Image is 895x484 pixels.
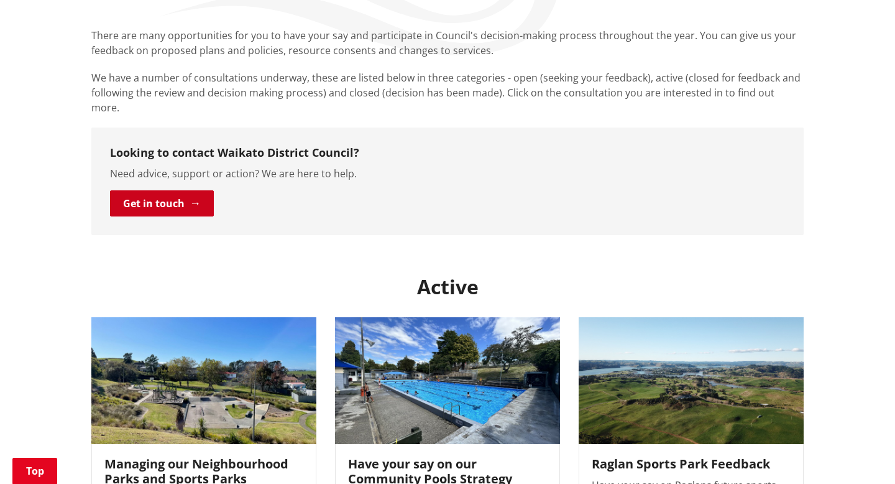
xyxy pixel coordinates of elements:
[91,275,804,299] h2: Active
[91,28,804,58] p: There are many opportunities for you to have your say and participate in Council's decision-makin...
[110,166,785,181] p: Need advice, support or action? We are here to help.
[579,317,804,444] img: Raglan
[110,190,214,216] a: Get in touch
[91,70,804,115] p: We have a number of consultations underway, these are listed below in three categories - open (se...
[110,146,785,160] h3: Looking to contact Waikato District Council?
[335,317,560,444] img: Community Pools - Photo
[838,432,883,477] iframe: Messenger Launcher
[12,458,57,484] a: Top
[592,457,791,472] h3: Raglan Sports Park Feedback
[91,317,316,444] img: Neighbourhood and Sports Park RMP Photo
